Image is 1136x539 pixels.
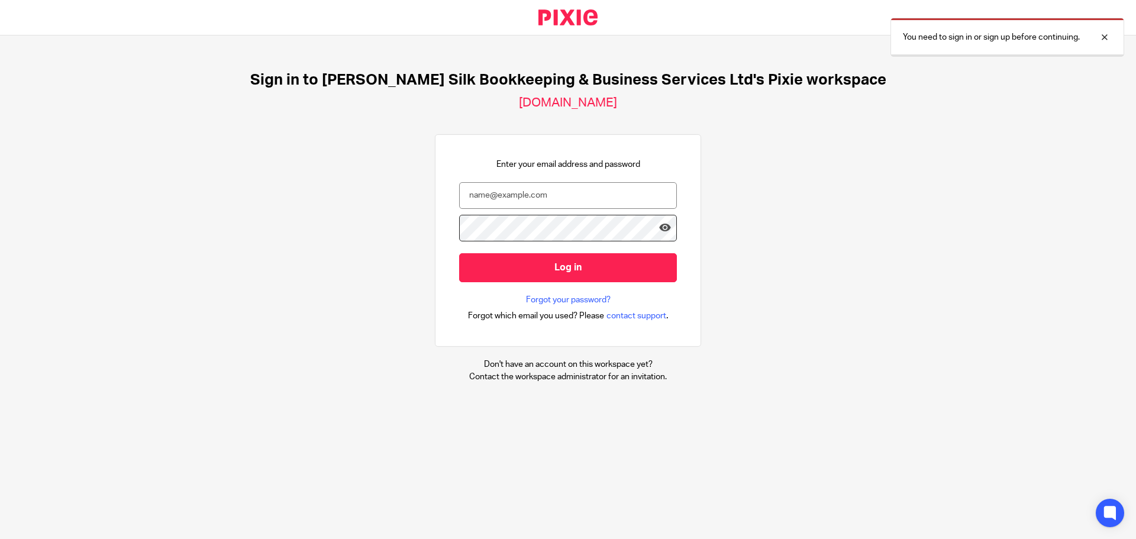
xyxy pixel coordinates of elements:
[606,310,666,322] span: contact support
[459,253,677,282] input: Log in
[496,159,640,170] p: Enter your email address and password
[250,71,886,89] h1: Sign in to [PERSON_NAME] Silk Bookkeeping & Business Services Ltd's Pixie workspace
[468,309,669,322] div: .
[903,31,1080,43] p: You need to sign in or sign up before continuing.
[469,371,667,383] p: Contact the workspace administrator for an invitation.
[519,95,617,111] h2: [DOMAIN_NAME]
[526,294,611,306] a: Forgot your password?
[469,359,667,370] p: Don't have an account on this workspace yet?
[459,182,677,209] input: name@example.com
[468,310,604,322] span: Forgot which email you used? Please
